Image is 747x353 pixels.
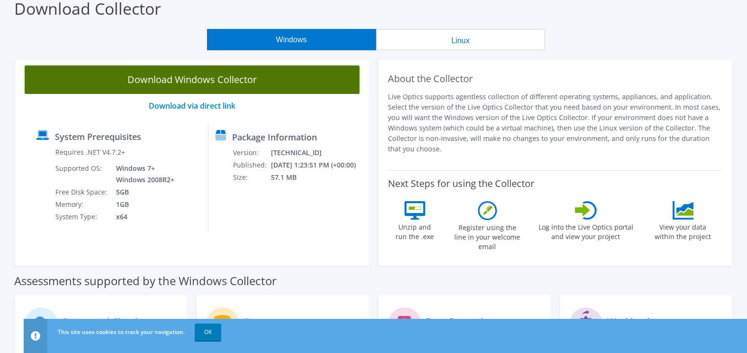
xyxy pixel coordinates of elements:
label: Requires .NET V4.7.2+ [55,148,125,157]
button: Windows [207,29,376,50]
td: Memory: [55,198,109,211]
label: Workloads [607,317,654,326]
label: Storage [244,317,278,326]
td: System Type: [55,211,109,223]
td: Free Disk Space: [55,186,109,198]
a: OK [195,324,221,341]
label: Package Information [232,132,317,142]
label: Next Steps for using the Collector [388,178,534,189]
a: Download Windows Collector [25,65,360,94]
td: 1GB [109,198,176,211]
label: Log into the Live Optics portal and view your project [538,220,634,242]
label: Assessments supported by the Windows Collector [14,276,277,286]
td: [DATE] 1:23:51 PM (+00:00) [270,159,365,171]
td: 5GB [109,186,176,198]
td: 57.1 MB [270,171,365,184]
label: View your data within the project [649,220,717,242]
td: Size: [233,171,270,184]
label: Server and Cloud [63,317,137,326]
a: Download via direct link [149,101,235,111]
span: This site uses cookies to track your navigation. [58,328,185,336]
label: Data Protection [426,317,495,326]
p: Live Optics supports agentless collection of different operating systems, appliances, and applica... [388,92,723,154]
label: Register using the line in your welcome email [452,220,523,251]
td: x64 [109,211,176,223]
label: System Prerequisites [55,132,141,141]
td: Windows 7+ Windows 2008R2+ [109,162,176,186]
td: [TECHNICAL_ID] [270,147,365,159]
label: Unzip and run the .exe [393,220,437,242]
button: Linux [376,29,545,50]
td: Supported OS: [55,162,109,186]
h2: About the Collector [388,73,723,84]
td: Published: [233,159,270,171]
td: Version: [233,147,270,159]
